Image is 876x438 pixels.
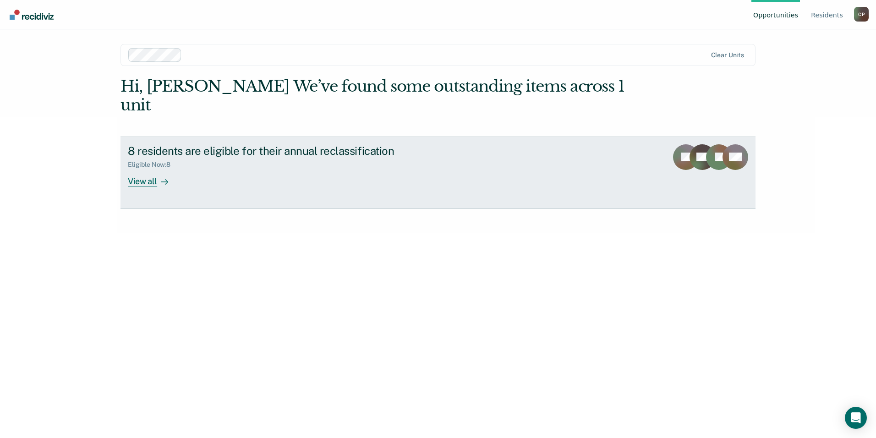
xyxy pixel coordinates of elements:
[120,77,629,115] div: Hi, [PERSON_NAME] We’ve found some outstanding items across 1 unit
[845,407,867,429] div: Open Intercom Messenger
[128,169,179,186] div: View all
[10,10,54,20] img: Recidiviz
[854,7,869,22] div: C P
[854,7,869,22] button: Profile dropdown button
[128,161,178,169] div: Eligible Now : 8
[120,137,756,209] a: 8 residents are eligible for their annual reclassificationEligible Now:8View all
[128,144,449,158] div: 8 residents are eligible for their annual reclassification
[711,51,745,59] div: Clear units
